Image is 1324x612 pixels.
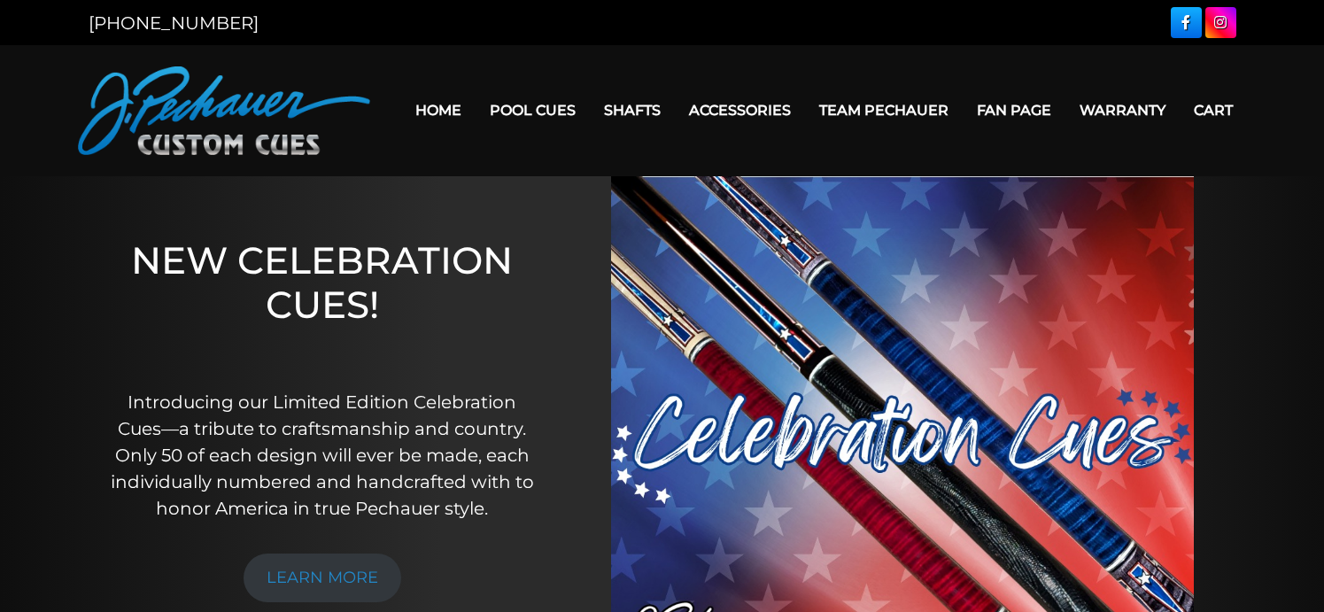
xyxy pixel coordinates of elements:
[1065,88,1180,133] a: Warranty
[963,88,1065,133] a: Fan Page
[401,88,476,133] a: Home
[244,554,401,602] a: LEARN MORE
[78,66,370,155] img: Pechauer Custom Cues
[476,88,590,133] a: Pool Cues
[1180,88,1247,133] a: Cart
[590,88,675,133] a: Shafts
[675,88,805,133] a: Accessories
[108,389,536,522] p: Introducing our Limited Edition Celebration Cues—a tribute to craftsmanship and country. Only 50 ...
[805,88,963,133] a: Team Pechauer
[108,238,536,365] h1: NEW CELEBRATION CUES!
[89,12,259,34] a: [PHONE_NUMBER]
